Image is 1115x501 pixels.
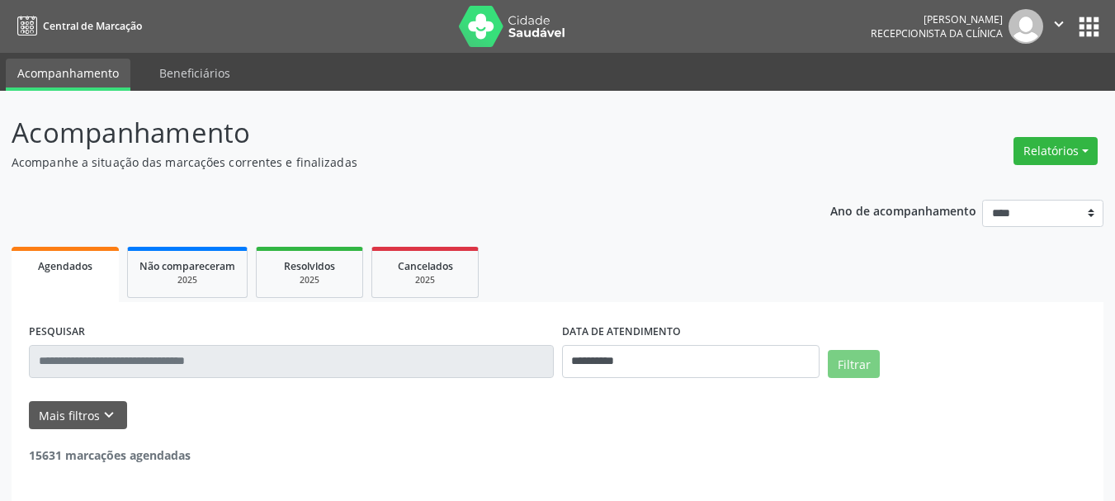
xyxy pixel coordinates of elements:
div: 2025 [384,274,466,286]
span: Agendados [38,259,92,273]
a: Beneficiários [148,59,242,87]
p: Acompanhe a situação das marcações correntes e finalizadas [12,154,776,171]
div: 2025 [139,274,235,286]
button: Mais filtroskeyboard_arrow_down [29,401,127,430]
p: Acompanhamento [12,112,776,154]
i: keyboard_arrow_down [100,406,118,424]
strong: 15631 marcações agendadas [29,447,191,463]
a: Acompanhamento [6,59,130,91]
i:  [1050,15,1068,33]
p: Ano de acompanhamento [830,200,976,220]
img: img [1009,9,1043,44]
button:  [1043,9,1075,44]
span: Central de Marcação [43,19,142,33]
button: apps [1075,12,1103,41]
span: Recepcionista da clínica [871,26,1003,40]
span: Não compareceram [139,259,235,273]
label: DATA DE ATENDIMENTO [562,319,681,345]
label: PESQUISAR [29,319,85,345]
div: [PERSON_NAME] [871,12,1003,26]
div: 2025 [268,274,351,286]
span: Resolvidos [284,259,335,273]
button: Filtrar [828,350,880,378]
span: Cancelados [398,259,453,273]
a: Central de Marcação [12,12,142,40]
button: Relatórios [1013,137,1098,165]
